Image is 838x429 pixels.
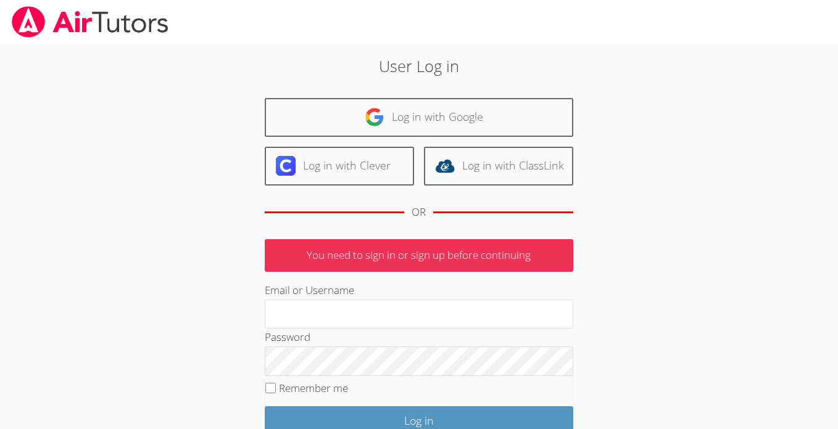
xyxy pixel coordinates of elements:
img: clever-logo-6eab21bc6e7a338710f1a6ff85c0baf02591cd810cc4098c63d3a4b26e2feb20.svg [276,156,296,176]
div: OR [412,203,426,221]
label: Remember me [279,381,348,395]
img: google-logo-50288ca7cdecda66e5e0955fdab243c47b7ad437acaf1139b6f446037453330a.svg [365,107,384,127]
h2: User Log in [193,54,645,78]
a: Log in with Clever [265,147,414,186]
label: Email or Username [265,283,354,297]
label: Password [265,330,310,344]
p: You need to sign in or sign up before continuing [265,239,573,272]
img: airtutors_banner-c4298cdbf04f3fff15de1276eac7730deb9818008684d7c2e4769d2f7ddbe033.png [10,6,170,38]
a: Log in with Google [265,98,573,137]
a: Log in with ClassLink [424,147,573,186]
img: classlink-logo-d6bb404cc1216ec64c9a2012d9dc4662098be43eaf13dc465df04b49fa7ab582.svg [435,156,455,176]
